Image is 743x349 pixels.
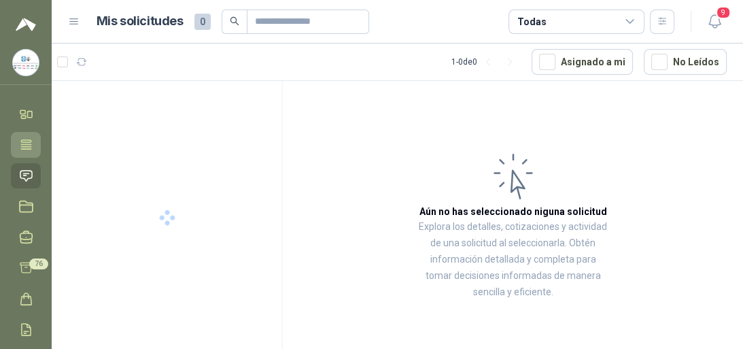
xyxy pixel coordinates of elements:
[13,50,39,76] img: Company Logo
[230,16,239,26] span: search
[97,12,184,31] h1: Mis solicitudes
[419,204,607,219] h3: Aún no has seleccionado niguna solicitud
[419,219,607,301] p: Explora los detalles, cotizaciones y actividad de una solicitud al seleccionarla. Obtén informaci...
[11,255,41,280] a: 76
[16,16,36,33] img: Logo peakr
[644,49,727,75] button: No Leídos
[451,51,521,73] div: 1 - 0 de 0
[194,14,211,30] span: 0
[29,259,48,269] span: 76
[532,49,633,75] button: Asignado a mi
[702,10,727,34] button: 9
[716,6,731,19] span: 9
[517,14,546,29] div: Todas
